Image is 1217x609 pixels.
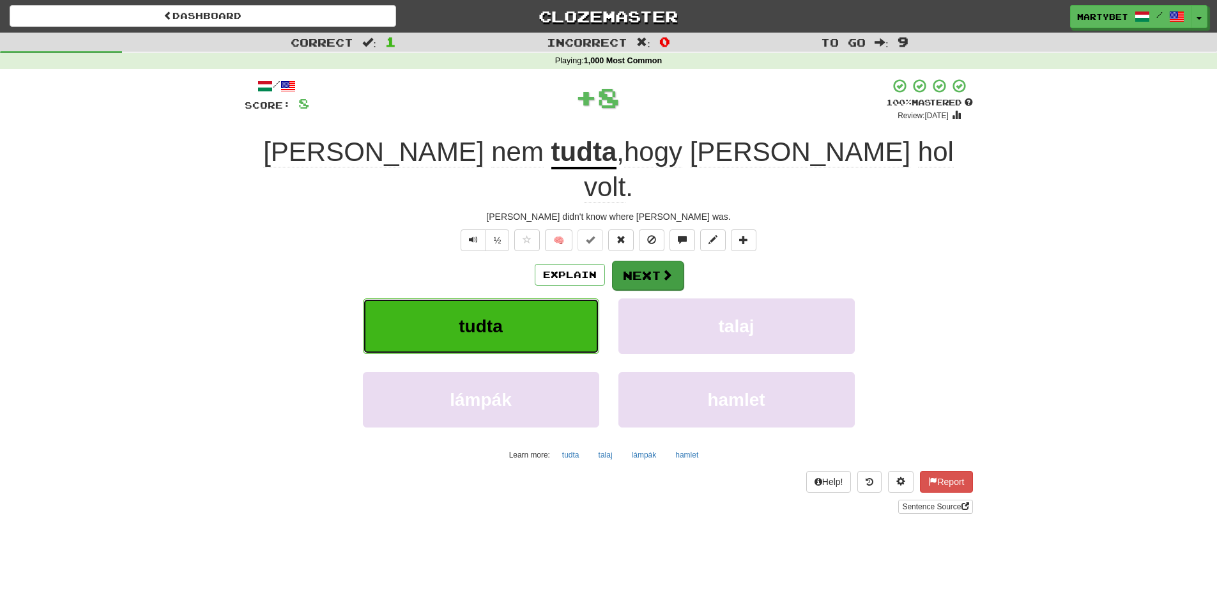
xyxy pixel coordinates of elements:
[597,81,620,113] span: 8
[898,34,908,49] span: 9
[298,95,309,111] span: 8
[584,172,625,203] span: volt
[535,264,605,286] button: Explain
[450,390,512,410] span: lámpák
[612,261,684,290] button: Next
[461,229,486,251] button: Play sentence audio (ctl+space)
[291,36,353,49] span: Correct
[509,451,550,459] small: Learn more:
[458,229,510,251] div: Text-to-speech controls
[659,34,670,49] span: 0
[668,445,705,465] button: hamlet
[363,372,599,428] button: lámpák
[618,298,855,354] button: talaj
[898,111,949,120] small: Review: [DATE]
[491,137,544,167] span: nem
[918,137,954,167] span: hol
[639,229,664,251] button: Ignore sentence (alt+i)
[555,445,586,465] button: tudta
[875,37,889,48] span: :
[263,137,484,167] span: [PERSON_NAME]
[806,471,852,493] button: Help!
[690,137,910,167] span: [PERSON_NAME]
[245,78,309,94] div: /
[920,471,972,493] button: Report
[575,78,597,116] span: +
[415,5,802,27] a: Clozemaster
[624,137,682,167] span: hogy
[886,97,912,107] span: 100 %
[718,316,754,336] span: talaj
[670,229,695,251] button: Discuss sentence (alt+u)
[857,471,882,493] button: Round history (alt+y)
[898,500,972,514] a: Sentence Source
[245,210,973,223] div: [PERSON_NAME] didn't know where [PERSON_NAME] was.
[636,37,650,48] span: :
[245,100,291,111] span: Score:
[514,229,540,251] button: Favorite sentence (alt+f)
[578,229,603,251] button: Set this sentence to 100% Mastered (alt+m)
[731,229,756,251] button: Add to collection (alt+a)
[362,37,376,48] span: :
[1070,5,1191,28] a: Martybet /
[608,229,634,251] button: Reset to 0% Mastered (alt+r)
[545,229,572,251] button: 🧠
[1156,10,1163,19] span: /
[700,229,726,251] button: Edit sentence (alt+d)
[584,56,662,65] strong: 1,000 Most Common
[547,36,627,49] span: Incorrect
[618,372,855,428] button: hamlet
[385,34,396,49] span: 1
[592,445,620,465] button: talaj
[459,316,502,336] span: tudta
[707,390,765,410] span: hamlet
[363,298,599,354] button: tudta
[10,5,396,27] a: Dashboard
[584,137,954,203] span: , .
[1077,11,1128,22] span: Martybet
[821,36,866,49] span: To go
[625,445,664,465] button: lámpák
[551,137,617,169] u: tudta
[886,97,973,109] div: Mastered
[486,229,510,251] button: ½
